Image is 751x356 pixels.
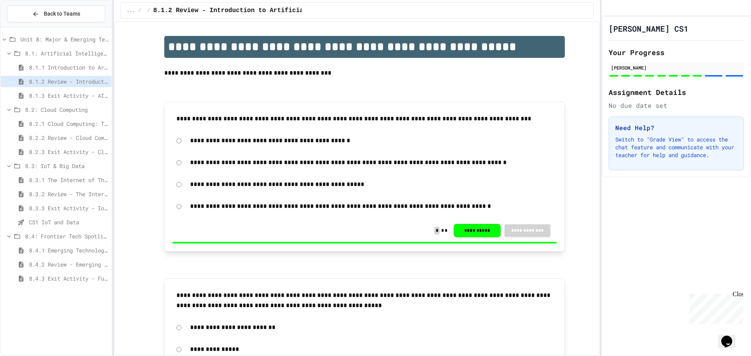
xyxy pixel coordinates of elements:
[609,101,744,110] div: No due date set
[609,87,744,98] h2: Assignment Details
[25,232,108,240] span: 8.4: Frontier Tech Spotlight
[29,274,108,283] span: 8.4.3 Exit Activity - Future Tech Challenge
[29,246,108,254] span: 8.4.1 Emerging Technologies: Shaping Our Digital Future
[29,63,108,72] span: 8.1.1 Introduction to Artificial Intelligence
[147,7,150,14] span: /
[29,77,108,86] span: 8.1.2 Review - Introduction to Artificial Intelligence
[138,7,141,14] span: /
[127,7,135,14] span: ...
[7,5,105,22] button: Back to Teams
[29,190,108,198] span: 8.3.2 Review - The Internet of Things and Big Data
[25,106,108,114] span: 8.2: Cloud Computing
[615,123,737,132] h3: Need Help?
[153,6,356,15] span: 8.1.2 Review - Introduction to Artificial Intelligence
[29,120,108,128] span: 8.2.1 Cloud Computing: Transforming the Digital World
[29,148,108,156] span: 8.2.3 Exit Activity - Cloud Service Detective
[611,64,742,71] div: [PERSON_NAME]
[609,47,744,58] h2: Your Progress
[686,291,743,324] iframe: chat widget
[29,218,108,226] span: CS1 IoT and Data
[29,91,108,100] span: 8.1.3 Exit Activity - AI Detective
[718,325,743,348] iframe: chat widget
[25,162,108,170] span: 8.3: IoT & Big Data
[29,176,108,184] span: 8.3.1 The Internet of Things and Big Data: Our Connected Digital World
[29,204,108,212] span: 8.3.3 Exit Activity - IoT Data Detective Challenge
[615,136,737,159] p: Switch to "Grade View" to access the chat feature and communicate with your teacher for help and ...
[609,23,688,34] h1: [PERSON_NAME] CS1
[3,3,54,50] div: Chat with us now!Close
[44,10,80,18] span: Back to Teams
[29,134,108,142] span: 8.2.2 Review - Cloud Computing
[20,35,108,43] span: Unit 8: Major & Emerging Technologies
[29,260,108,268] span: 8.4.2 Review - Emerging Technologies: Shaping Our Digital Future
[25,49,108,57] span: 8.1: Artificial Intelligence Basics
